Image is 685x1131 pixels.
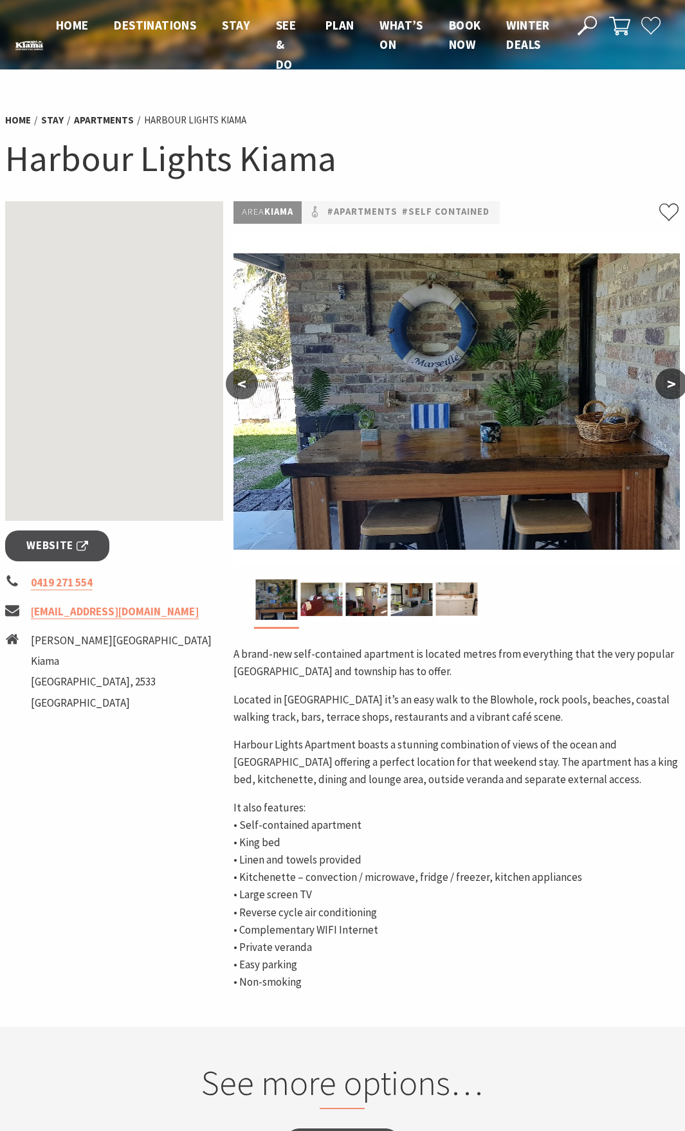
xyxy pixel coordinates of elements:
[114,17,196,33] span: Destinations
[31,632,212,649] li: [PERSON_NAME][GEOGRAPHIC_DATA]
[43,15,563,74] nav: Main Menu
[74,114,134,127] a: Apartments
[233,691,680,726] p: Located in [GEOGRAPHIC_DATA] it’s an easy walk to the Blowhole, rock pools, beaches, coastal walk...
[5,530,109,561] a: Website
[506,17,549,52] span: Winter Deals
[379,17,423,52] span: What’s On
[276,17,296,72] span: See & Do
[449,17,481,52] span: Book now
[402,204,489,220] a: #Self Contained
[233,736,680,789] p: Harbour Lights Apartment boasts a stunning combination of views of the ocean and [GEOGRAPHIC_DATA...
[233,646,680,680] p: A brand-new self-contained apartment is located metres from everything that the very popular [GEO...
[222,17,250,33] span: Stay
[31,673,212,691] li: [GEOGRAPHIC_DATA], 2533
[242,206,264,217] span: Area
[233,201,302,223] p: Kiama
[327,204,397,220] a: #Apartments
[41,114,64,127] a: Stay
[31,575,93,590] a: 0419 271 554
[15,41,43,50] img: Kiama Logo
[26,537,88,554] span: Website
[325,17,354,33] span: Plan
[226,368,258,399] button: <
[56,17,89,33] span: Home
[233,799,680,991] p: It also features: • Self-contained apartment • King bed • Linen and towels provided • Kitchenette...
[5,135,680,182] h1: Harbour Lights Kiama
[144,113,246,128] li: Harbour Lights Kiama
[31,604,199,619] a: [EMAIL_ADDRESS][DOMAIN_NAME]
[31,653,212,670] li: Kiama
[31,694,212,712] li: [GEOGRAPHIC_DATA]
[126,1062,559,1109] h2: See more options…
[5,114,31,127] a: Home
